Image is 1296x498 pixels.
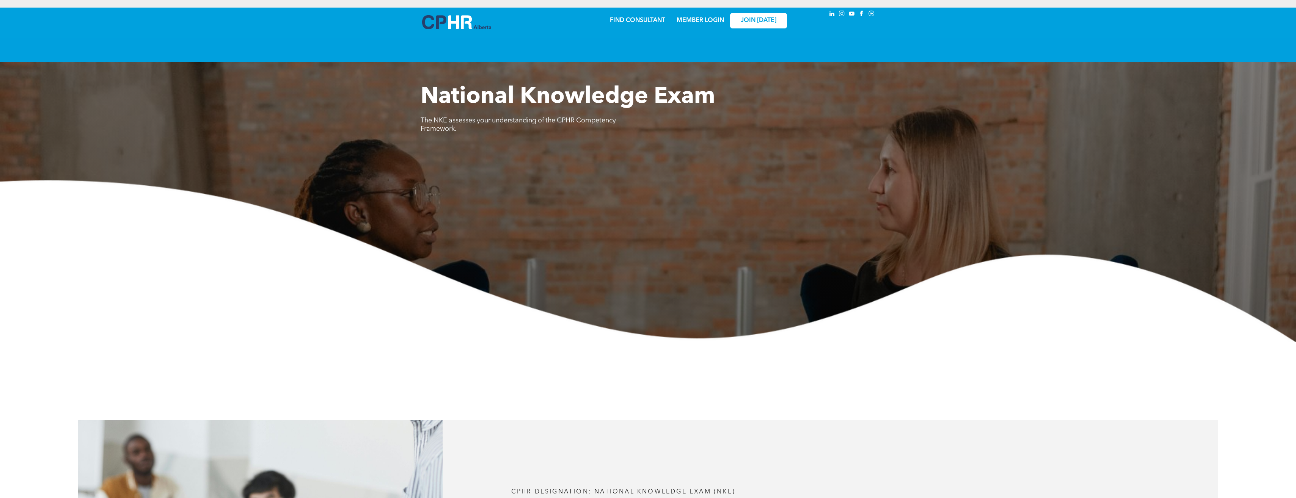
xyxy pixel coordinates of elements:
[421,86,715,108] span: National Knowledge Exam
[511,489,735,495] span: CPHR DESIGNATION: National Knowledge Exam (NKE)
[867,9,876,20] a: Social network
[422,15,491,29] img: A blue and white logo for cp alberta
[677,17,724,23] a: MEMBER LOGIN
[838,9,846,20] a: instagram
[610,17,665,23] a: FIND CONSULTANT
[741,17,776,24] span: JOIN [DATE]
[730,13,787,28] a: JOIN [DATE]
[858,9,866,20] a: facebook
[421,117,616,132] span: The NKE assesses your understanding of the CPHR Competency Framework.
[828,9,836,20] a: linkedin
[848,9,856,20] a: youtube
